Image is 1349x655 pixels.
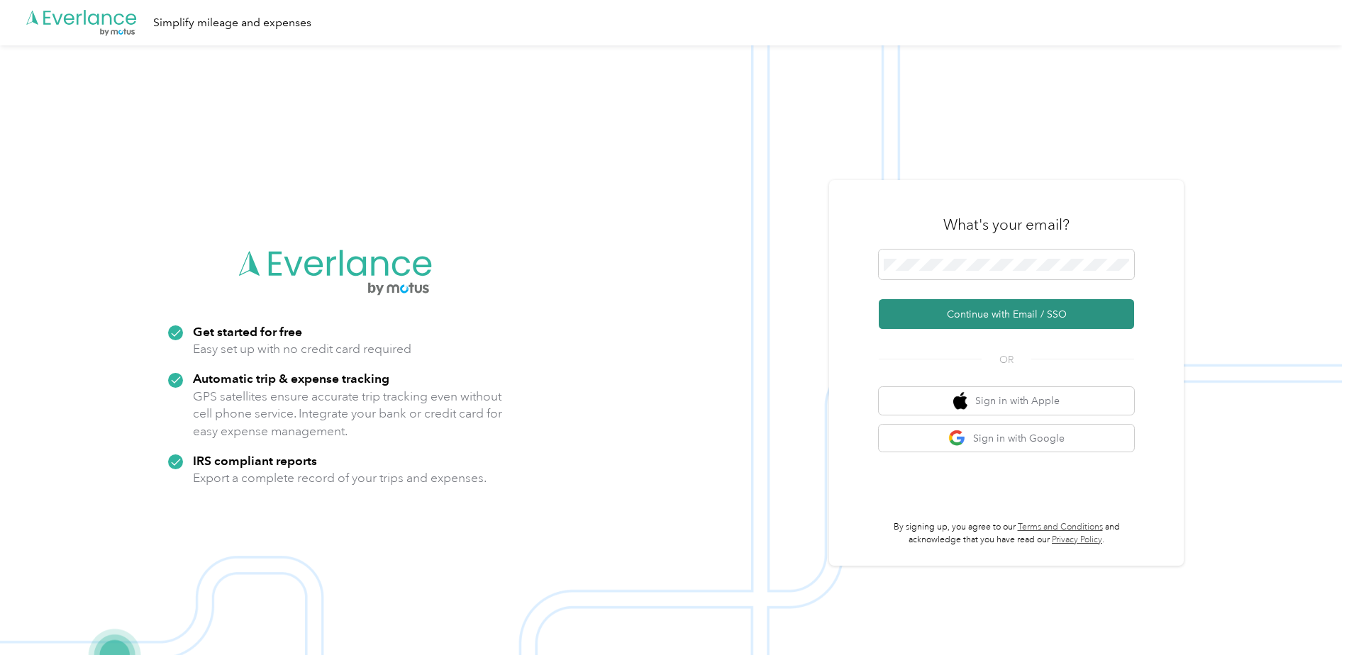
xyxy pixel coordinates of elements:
[879,299,1134,329] button: Continue with Email / SSO
[982,352,1031,367] span: OR
[1052,534,1102,545] a: Privacy Policy
[879,521,1134,546] p: By signing up, you agree to our and acknowledge that you have read our .
[193,469,487,487] p: Export a complete record of your trips and expenses.
[193,388,503,440] p: GPS satellites ensure accurate trip tracking even without cell phone service. Integrate your bank...
[193,324,302,339] strong: Get started for free
[879,425,1134,452] button: google logoSign in with Google
[879,387,1134,415] button: apple logoSign in with Apple
[153,14,311,32] div: Simplify mileage and expenses
[943,215,1070,235] h3: What's your email?
[193,371,389,386] strong: Automatic trip & expense tracking
[1018,522,1103,532] a: Terms and Conditions
[193,340,411,358] p: Easy set up with no credit card required
[193,453,317,468] strong: IRS compliant reports
[948,430,966,447] img: google logo
[953,392,967,410] img: apple logo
